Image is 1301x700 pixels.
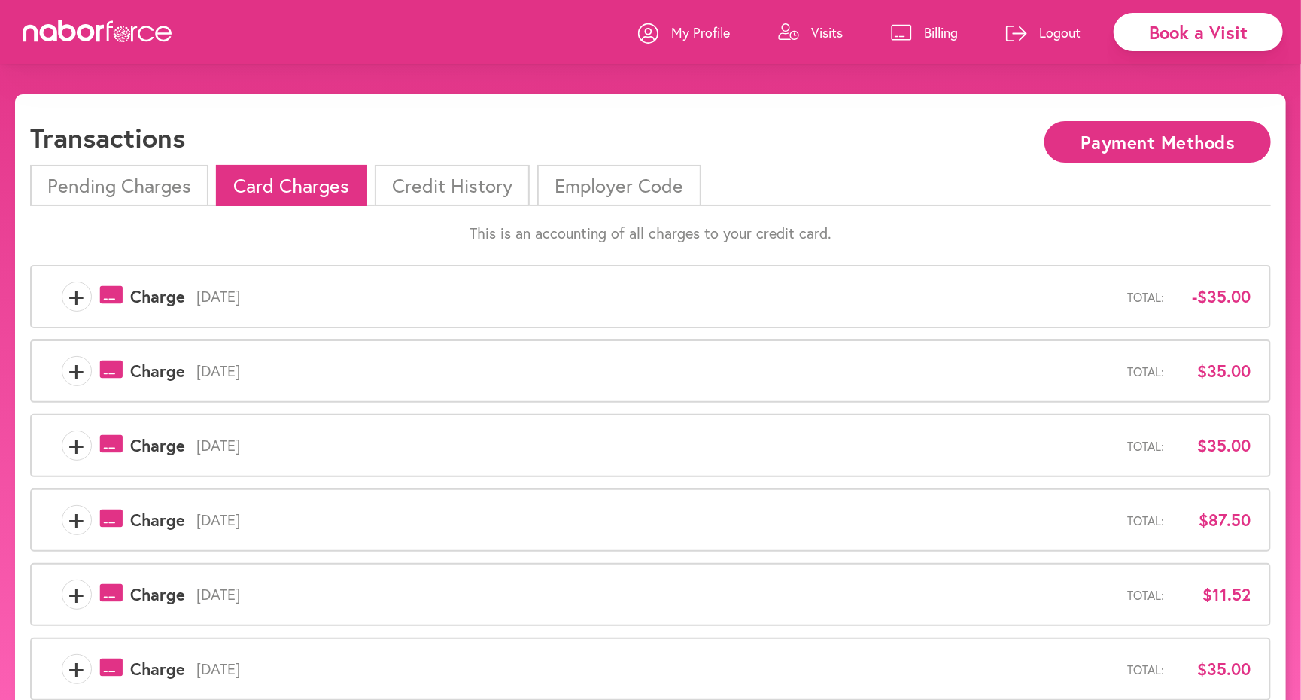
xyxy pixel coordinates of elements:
[62,356,91,386] span: +
[1175,659,1251,679] span: $35.00
[130,436,185,455] span: Charge
[62,505,91,535] span: +
[185,511,1127,529] span: [DATE]
[62,282,91,312] span: +
[130,510,185,530] span: Charge
[375,165,530,206] li: Credit History
[62,654,91,684] span: +
[1127,364,1164,379] span: Total:
[924,23,958,41] p: Billing
[811,23,843,41] p: Visits
[1127,513,1164,528] span: Total:
[30,224,1271,242] p: This is an accounting of all charges to your credit card.
[1044,121,1271,163] button: Payment Methods
[1127,588,1164,602] span: Total:
[185,586,1127,604] span: [DATE]
[130,659,185,679] span: Charge
[778,10,843,55] a: Visits
[1127,439,1164,453] span: Total:
[1175,436,1251,455] span: $35.00
[62,580,91,610] span: +
[30,165,208,206] li: Pending Charges
[1044,133,1271,148] a: Payment Methods
[1175,287,1251,306] span: -$35.00
[62,431,91,461] span: +
[1039,23,1081,41] p: Logout
[185,437,1127,455] span: [DATE]
[185,288,1127,306] span: [DATE]
[1006,10,1081,55] a: Logout
[1127,662,1164,677] span: Total:
[130,585,185,604] span: Charge
[1127,290,1164,304] span: Total:
[1114,13,1283,51] div: Book a Visit
[537,165,701,206] li: Employer Code
[671,23,730,41] p: My Profile
[185,362,1127,380] span: [DATE]
[130,361,185,381] span: Charge
[216,165,366,206] li: Card Charges
[1175,361,1251,381] span: $35.00
[185,660,1127,678] span: [DATE]
[1175,585,1251,604] span: $11.52
[1175,510,1251,530] span: $87.50
[891,10,958,55] a: Billing
[130,287,185,306] span: Charge
[638,10,730,55] a: My Profile
[30,121,185,154] h1: Transactions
